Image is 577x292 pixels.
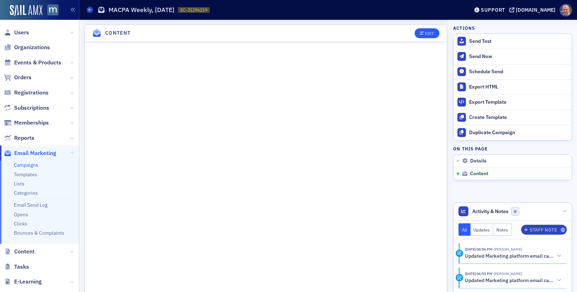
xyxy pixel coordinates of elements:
a: Export HTML [454,79,572,95]
button: Staff Note [521,225,567,235]
a: Content [4,248,35,256]
h4: Actions [453,25,475,31]
div: Staff Note [530,228,557,232]
span: Orders [14,74,31,81]
div: Duplicate Campaign [469,130,568,136]
img: SailAMX [47,5,58,16]
span: Details [470,158,486,164]
a: Subscriptions [4,104,49,112]
button: Send Test [454,34,572,49]
div: Send Now [469,53,568,60]
h1: MACPA Weekly, [DATE] [109,6,174,14]
span: EC-21296219 [180,7,207,13]
a: Email Send Log [14,202,47,208]
a: Events & Products [4,59,61,67]
span: Organizations [14,44,50,51]
img: SailAMX [10,5,42,16]
div: Create Template [469,114,568,121]
div: Activity [456,250,463,257]
a: Templates [14,171,37,178]
span: Events & Products [14,59,61,67]
span: Bill Sheridan [492,271,522,276]
h5: Updated Marketing platform email campaign: MACPA Weekly, [DATE] [465,277,554,284]
a: E-Learning [4,278,42,286]
span: Email Marketing [14,149,56,157]
h5: Updated Marketing platform email campaign: MACPA Weekly, [DATE] [465,253,554,259]
a: Export Template [454,95,572,110]
a: Lists [14,181,24,187]
a: Create Template [454,110,572,125]
a: Bounces & Complaints [14,230,64,236]
div: Edit [425,32,434,35]
button: Updated Marketing platform email campaign: MACPA Weekly, [DATE] [465,252,562,260]
a: Organizations [4,44,50,51]
button: Edit [415,28,439,38]
h4: Content [105,29,131,37]
a: Categories [14,190,38,196]
div: [DOMAIN_NAME] [516,7,555,13]
span: Profile [560,4,572,16]
a: Registrations [4,89,48,97]
div: Export Template [469,99,568,105]
span: E-Learning [14,278,42,286]
button: Send Now [454,49,572,64]
a: Tasks [4,263,29,271]
span: Activity & Notes [472,208,508,215]
span: Registrations [14,89,48,97]
button: Schedule Send [454,64,572,79]
button: Duplicate Campaign [454,125,572,140]
a: Users [4,29,29,36]
a: Opens [14,211,28,218]
div: Export HTML [469,84,568,90]
h4: On this page [453,145,572,152]
a: Email Marketing [4,149,56,157]
time: 9/4/2025 06:53 PM [465,271,492,276]
div: Activity [456,274,463,281]
span: Users [14,29,29,36]
button: All [458,223,471,236]
a: Campaigns [14,162,38,168]
span: Bill Sheridan [492,247,522,252]
span: Tasks [14,263,29,271]
div: Schedule Send [469,69,568,75]
button: Updated Marketing platform email campaign: MACPA Weekly, [DATE] [465,277,562,284]
span: Subscriptions [14,104,49,112]
a: View Homepage [42,5,58,17]
span: Content [470,171,488,177]
div: Support [481,7,505,13]
span: Content [14,248,35,256]
button: Updates [471,223,494,236]
a: Orders [4,74,31,81]
span: Reports [14,134,34,142]
span: 0 [511,207,520,216]
a: Clicks [14,221,27,227]
time: 9/4/2025 08:56 PM [465,247,492,252]
button: Notes [493,223,512,236]
a: Reports [4,134,34,142]
button: [DOMAIN_NAME] [509,7,558,12]
div: Send Test [469,38,568,45]
a: Memberships [4,119,49,127]
span: Memberships [14,119,49,127]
